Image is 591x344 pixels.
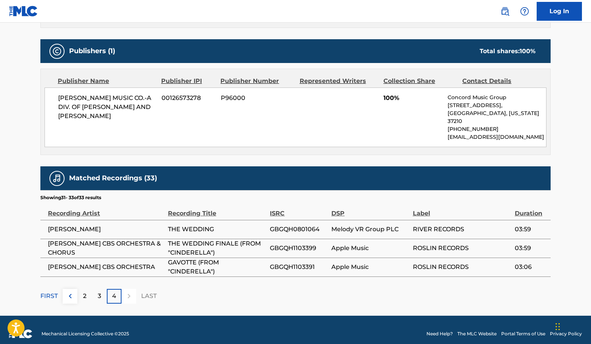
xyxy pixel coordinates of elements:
span: GAVOTTE (FROM "CINDERELLA") [168,258,266,276]
div: Recording Title [168,201,266,218]
img: Matched Recordings [52,174,62,183]
p: 4 [112,292,116,301]
p: [STREET_ADDRESS], [448,101,546,109]
h5: Matched Recordings (33) [69,174,157,183]
span: 03:59 [515,225,547,234]
p: 3 [98,292,101,301]
span: GBGQH1103391 [270,263,328,272]
span: Melody VR Group PLC [331,225,409,234]
span: 03:59 [515,244,547,253]
span: ROSLIN RECORDS [413,263,511,272]
span: [PERSON_NAME] MUSIC CO.-A DIV. OF [PERSON_NAME] AND [PERSON_NAME] [58,94,156,121]
div: Total shares: [480,47,536,56]
img: MLC Logo [9,6,38,17]
span: GBGQH0801064 [270,225,328,234]
div: ISRC [270,201,328,218]
img: logo [9,329,32,338]
div: Drag [556,315,560,338]
span: ROSLIN RECORDS [413,244,511,253]
img: search [500,7,509,16]
img: help [520,7,529,16]
span: [PERSON_NAME] CBS ORCHESTRA [48,263,164,272]
div: Help [517,4,532,19]
p: 2 [83,292,86,301]
p: Showing 31 - 33 of 33 results [40,194,101,201]
div: Publisher Name [58,77,155,86]
a: Portal Terms of Use [501,330,545,337]
div: Represented Writers [300,77,378,86]
img: left [66,292,75,301]
a: Log In [537,2,582,21]
span: P96000 [221,94,294,103]
span: RIVER RECORDS [413,225,511,234]
img: Publishers [52,47,62,56]
span: 03:06 [515,263,547,272]
div: Duration [515,201,547,218]
span: THE WEDDING [168,225,266,234]
span: 100 % [520,48,536,55]
div: DSP [331,201,409,218]
p: Concord Music Group [448,94,546,101]
span: Mechanical Licensing Collective © 2025 [42,330,129,337]
p: [PHONE_NUMBER] [448,125,546,133]
p: FIRST [40,292,58,301]
div: Contact Details [462,77,536,86]
div: Label [413,201,511,218]
span: THE WEDDING FINALE (FROM "CINDERELLA") [168,239,266,257]
div: Collection Share [383,77,457,86]
span: GBGQH1103399 [270,244,328,253]
h5: Publishers (1) [69,47,115,55]
div: Recording Artist [48,201,164,218]
span: Apple Music [331,244,409,253]
div: Publisher Number [220,77,294,86]
a: The MLC Website [457,330,497,337]
a: Privacy Policy [550,330,582,337]
p: [EMAIL_ADDRESS][DOMAIN_NAME] [448,133,546,141]
span: [PERSON_NAME] [48,225,164,234]
span: 100% [383,94,442,103]
div: Publisher IPI [161,77,215,86]
span: Apple Music [331,263,409,272]
a: Public Search [497,4,513,19]
p: [GEOGRAPHIC_DATA], [US_STATE] 37210 [448,109,546,125]
p: LAST [141,292,157,301]
a: Need Help? [426,330,453,337]
span: 00126573278 [162,94,215,103]
iframe: Chat Widget [553,308,591,344]
span: [PERSON_NAME] CBS ORCHESTRA & CHORUS [48,239,164,257]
